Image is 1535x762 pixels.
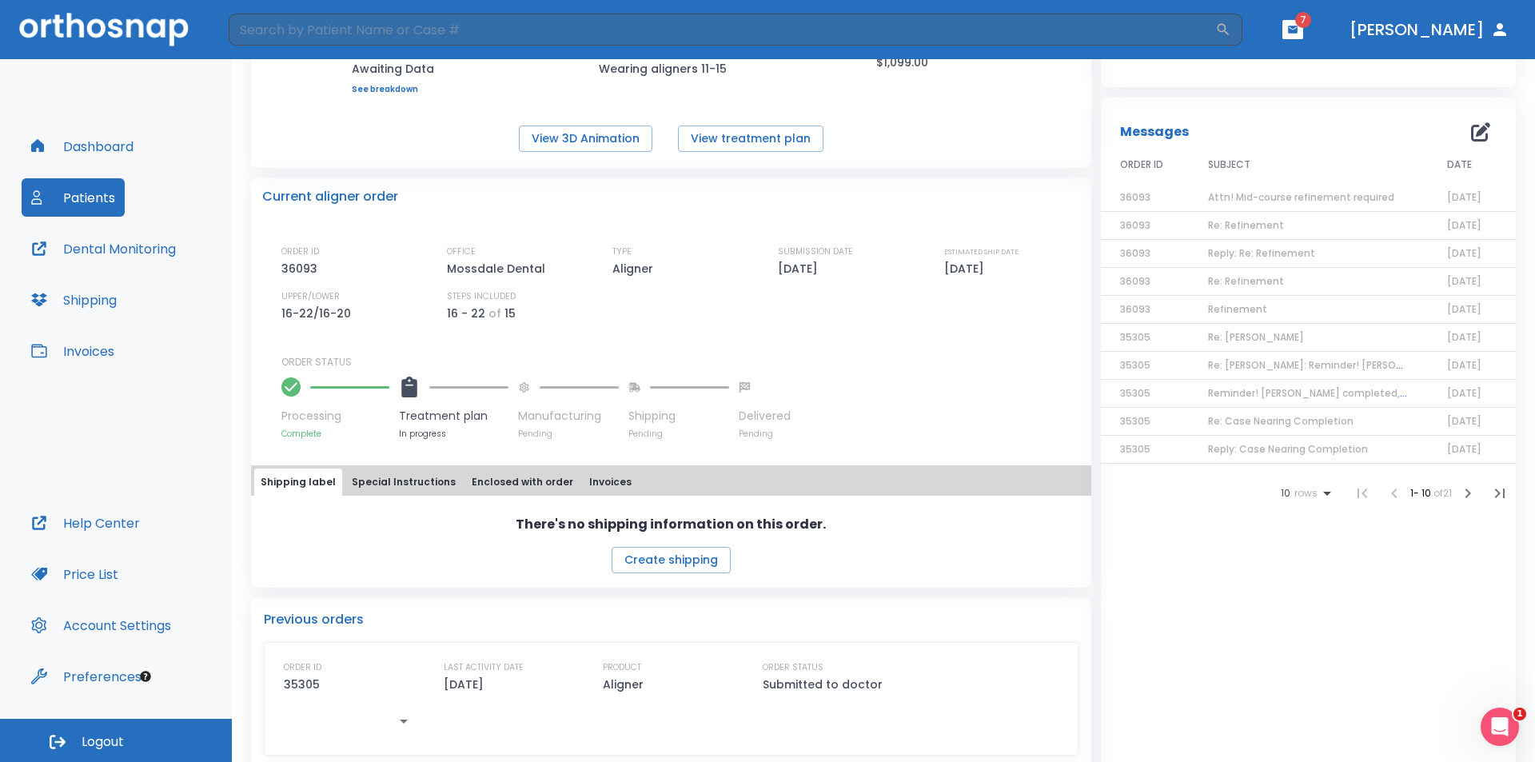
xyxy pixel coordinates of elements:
[22,178,125,217] button: Patients
[444,660,524,675] p: LAST ACTIVITY DATE
[447,304,485,323] p: 16 - 22
[22,229,185,268] button: Dental Monitoring
[444,675,484,694] p: [DATE]
[1208,414,1354,428] span: Re: Case Nearing Completion
[1447,358,1481,372] span: [DATE]
[1120,358,1150,372] span: 35305
[19,13,189,46] img: Orthosnap
[22,332,124,370] button: Invoices
[447,259,551,278] p: Mossdale Dental
[22,555,128,593] button: Price List
[1290,488,1318,499] span: rows
[1481,708,1519,746] iframe: Intercom live chat
[138,669,153,684] div: Tooltip anchor
[1208,218,1284,232] span: Re: Refinement
[612,245,632,259] p: TYPE
[281,245,319,259] p: ORDER ID
[876,53,928,72] p: $1,099.00
[739,408,791,425] p: Delivered
[944,245,1019,259] p: ESTIMATED SHIP DATE
[763,660,823,675] p: ORDER STATUS
[22,657,151,696] button: Preferences
[1120,274,1150,288] span: 36093
[739,428,791,440] p: Pending
[254,469,342,496] button: Shipping label
[603,675,644,694] p: Aligner
[583,469,638,496] button: Invoices
[1447,218,1481,232] span: [DATE]
[1447,190,1481,204] span: [DATE]
[1120,302,1150,316] span: 36093
[1447,246,1481,260] span: [DATE]
[1447,442,1481,456] span: [DATE]
[612,259,659,278] p: Aligner
[345,469,462,496] button: Special Instructions
[1208,158,1250,172] span: SUBJECT
[518,428,619,440] p: Pending
[281,289,340,304] p: UPPER/LOWER
[1120,442,1150,456] span: 35305
[1120,190,1150,204] span: 36093
[281,259,323,278] p: 36093
[254,469,1088,496] div: tabs
[518,408,619,425] p: Manufacturing
[399,408,508,425] p: Treatment plan
[1281,488,1290,499] span: 10
[284,660,321,675] p: ORDER ID
[447,245,476,259] p: OFFICE
[778,245,853,259] p: SUBMISSION DATE
[1208,302,1267,316] span: Refinement
[1208,330,1304,344] span: Re: [PERSON_NAME]
[1120,158,1163,172] span: ORDER ID
[1208,190,1394,204] span: Attn! Mid-course refinement required
[1120,386,1150,400] span: 35305
[22,127,143,166] button: Dashboard
[264,610,1078,629] p: Previous orders
[1447,386,1481,400] span: [DATE]
[519,126,652,152] button: View 3D Animation
[1120,330,1150,344] span: 35305
[1447,330,1481,344] span: [DATE]
[1208,246,1315,260] span: Reply: Re: Refinement
[465,469,580,496] button: Enclosed with order
[488,304,501,323] p: of
[281,428,389,440] p: Complete
[678,126,823,152] button: View treatment plan
[399,428,508,440] p: In progress
[603,660,641,675] p: PRODUCT
[281,304,357,323] p: 16-22/16-20
[352,59,436,78] p: Awaiting Data
[778,259,823,278] p: [DATE]
[1120,414,1150,428] span: 35305
[1120,218,1150,232] span: 36093
[22,606,181,644] button: Account Settings
[352,85,436,94] a: See breakdown
[284,675,320,694] p: 35305
[1120,122,1189,142] p: Messages
[1120,246,1150,260] span: 36093
[1208,386,1532,400] span: Reminder! [PERSON_NAME] completed, please assess final result!
[281,355,1080,369] p: ORDER STATUS
[262,187,398,206] p: Current aligner order
[447,289,516,304] p: STEPS INCLUDED
[628,408,729,425] p: Shipping
[1433,486,1452,500] span: of 21
[763,675,883,694] p: Submitted to doctor
[1447,274,1481,288] span: [DATE]
[1447,158,1472,172] span: DATE
[22,281,126,319] button: Shipping
[1343,15,1516,44] button: [PERSON_NAME]
[82,733,124,751] span: Logout
[1208,442,1368,456] span: Reply: Case Nearing Completion
[22,504,150,542] button: Help Center
[281,408,389,425] p: Processing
